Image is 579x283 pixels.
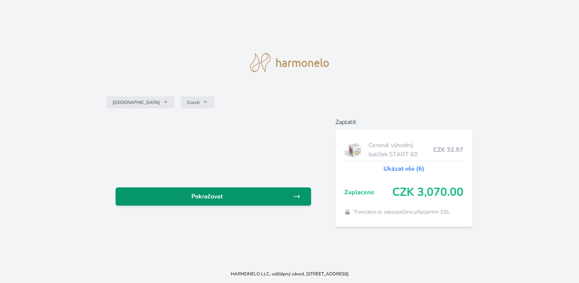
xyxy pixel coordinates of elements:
img: logo.svg [250,53,329,72]
span: CZK 3,070.00 [392,186,463,199]
a: Ukázat vše (6) [383,164,424,173]
a: Pokračovat [116,187,311,206]
span: Czech [187,99,200,105]
span: Transakce je zabezpečena připojením SSL [354,208,450,216]
button: [GEOGRAPHIC_DATA] [106,96,175,108]
span: Zaplaceno [344,188,392,197]
span: [GEOGRAPHIC_DATA] [113,99,160,105]
span: CZK 32.97 [433,145,463,154]
button: Czech [181,96,214,108]
img: start.jpg [344,140,366,159]
h6: Zaplatit [335,118,473,127]
span: Pokračovat [122,192,293,201]
span: Cenově výhodný balíček START 60 [369,141,433,159]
